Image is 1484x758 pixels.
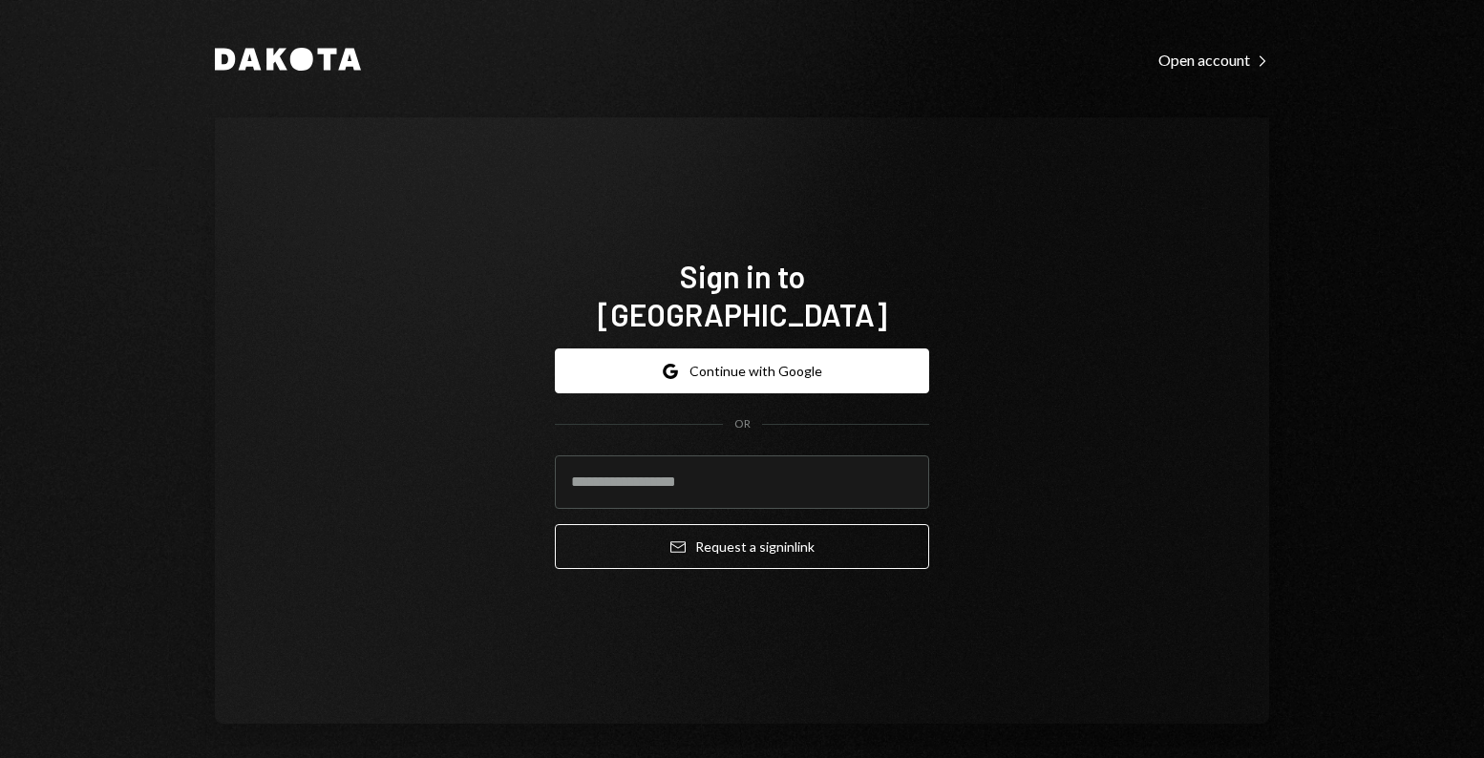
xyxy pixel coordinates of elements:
div: OR [734,416,751,432]
div: Open account [1158,51,1269,70]
button: Request a signinlink [555,524,929,569]
button: Continue with Google [555,348,929,393]
a: Open account [1158,49,1269,70]
h1: Sign in to [GEOGRAPHIC_DATA] [555,257,929,333]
